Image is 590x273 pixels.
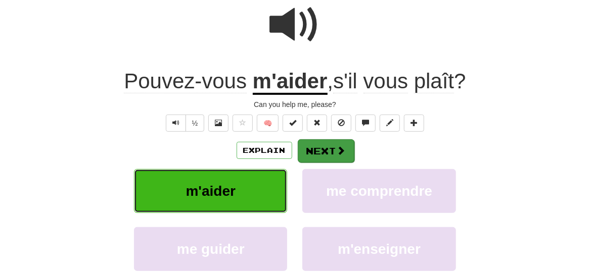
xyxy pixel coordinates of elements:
[134,169,287,213] button: m'aider
[355,115,376,132] button: Discuss sentence (alt+u)
[233,115,253,132] button: Favorite sentence (alt+f)
[283,115,303,132] button: Set this sentence to 100% Mastered (alt+m)
[58,99,533,110] div: Can you help me, please?
[333,69,357,93] span: s'il
[253,69,328,95] u: m'aider
[302,227,456,271] button: m'enseigner
[364,69,409,93] span: vous
[414,69,454,93] span: plaît
[186,115,205,132] button: ½
[237,142,292,159] button: Explain
[257,115,279,132] button: 🧠
[298,139,354,162] button: Next
[164,115,205,132] div: Text-to-speech controls
[134,227,287,271] button: me guider
[338,241,421,257] span: m'enseigner
[177,241,245,257] span: me guider
[326,183,432,199] span: me comprendre
[124,69,247,93] span: Pouvez-vous
[166,115,186,132] button: Play sentence audio (ctl+space)
[380,115,400,132] button: Edit sentence (alt+d)
[208,115,229,132] button: Show image (alt+x)
[186,183,236,199] span: m'aider
[331,115,351,132] button: Ignore sentence (alt+i)
[302,169,456,213] button: me comprendre
[307,115,327,132] button: Reset to 0% Mastered (alt+r)
[404,115,424,132] button: Add to collection (alt+a)
[328,69,466,93] span: , ?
